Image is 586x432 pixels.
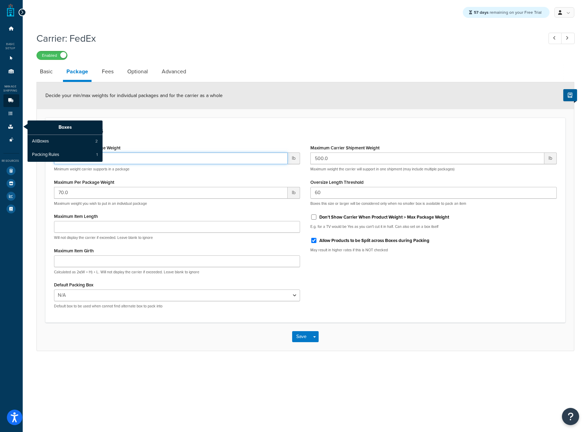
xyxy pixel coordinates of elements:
span: lb [288,187,300,199]
li: Help Docs [3,203,19,215]
li: Packing Rules [28,148,103,161]
span: lb [544,152,557,164]
li: Dashboard [3,22,19,35]
strong: 57 days [474,9,489,15]
p: Boxes [28,120,103,135]
a: Package [63,63,92,82]
span: Packing Rules [32,152,59,158]
a: Fees [98,63,117,80]
p: Calculated as 2x(W + H) + L. Will not display the carrier if exceeded. Leave blank to ignore [54,270,300,275]
p: E.g. for a TV would be Yes as you can't cut it in half. Can also set on a box itself [310,224,557,229]
li: Marketplace [3,177,19,190]
label: Enabled [37,51,67,60]
p: Will not display the carrier if exceeded. Leave blank to ignore [54,235,300,240]
label: Maximum Carrier Shipment Weight [310,145,380,150]
a: Advanced [158,63,190,80]
p: May result in higher rates if this is NOT checked [310,247,557,253]
button: Show Help Docs [563,89,577,101]
button: Open Resource Center [562,408,579,425]
p: Maximum weight you wish to put in an individual package [54,201,300,206]
a: Optional [124,63,151,80]
label: Default Packing Box [54,282,93,287]
span: remaining on your Free Trial [474,9,542,15]
span: lb [288,152,300,164]
li: Origins [3,65,19,78]
li: Test Your Rates [3,165,19,177]
h3: Package Details [54,127,557,134]
label: Don't Show Carrier When Product Weight > Max Package Weight [319,214,449,220]
li: Shipping Rules [3,107,19,120]
label: Oversize Length Threshold [310,180,364,185]
p: Maximum weight the carrier will support in one shipment (may include multiple packages) [310,167,557,172]
label: Maximum Per Package Weight [54,180,114,185]
label: Maximum Item Length [54,214,98,219]
a: Previous Record [548,33,562,44]
li: Websites [3,52,19,65]
li: Analytics [3,190,19,202]
a: Basic [36,63,56,80]
button: Save [292,331,311,342]
p: Boxes this size or larger will be considered only when no smaller box is available to pack an item [310,201,557,206]
label: Maximum Item Girth [54,248,94,253]
span: 2 [95,138,98,144]
li: Advanced Features [3,134,19,146]
li: Carriers [3,94,19,107]
label: Allow Products to be Split across Boxes during Packing [319,238,429,244]
span: 1 [96,152,98,158]
p: Minimum weight carrier supports in a package [54,167,300,172]
label: Minimum Carrier Package Weight [54,145,120,150]
a: AllBoxes2 [28,135,103,148]
a: Next Record [561,33,575,44]
li: Boxes [3,120,19,133]
span: All Boxes [32,138,49,145]
span: Decide your min/max weights for individual packages and for the carrier as a whole [45,92,223,99]
h1: Carrier: FedEx [36,32,536,45]
a: Packing Rules1 [28,148,103,161]
p: Default box to be used when cannot find alternate box to pack into [54,304,300,309]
